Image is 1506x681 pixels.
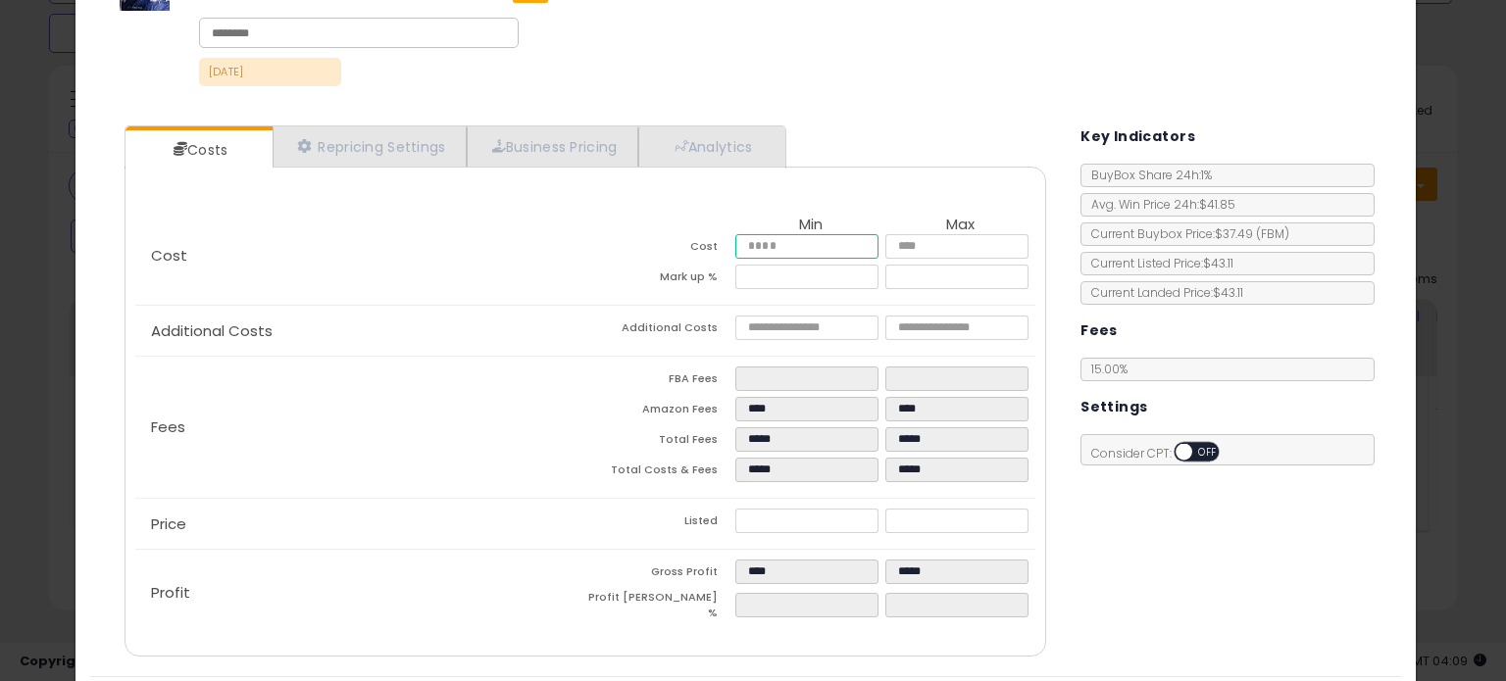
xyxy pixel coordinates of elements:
[585,559,735,590] td: Gross Profit
[135,516,585,532] p: Price
[135,323,585,339] p: Additional Costs
[1081,196,1235,213] span: Avg. Win Price 24h: $41.85
[1081,445,1245,462] span: Consider CPT:
[1215,225,1289,242] span: $37.49
[1256,225,1289,242] span: ( FBM )
[1081,225,1289,242] span: Current Buybox Price:
[585,509,735,539] td: Listed
[1080,124,1195,149] h5: Key Indicators
[1192,444,1224,461] span: OFF
[1091,361,1128,377] span: 15.00 %
[585,234,735,265] td: Cost
[125,130,271,170] a: Costs
[135,585,585,601] p: Profit
[1081,167,1212,183] span: BuyBox Share 24h: 1%
[585,427,735,458] td: Total Fees
[585,458,735,488] td: Total Costs & Fees
[585,590,735,626] td: Profit [PERSON_NAME] %
[1081,255,1233,271] span: Current Listed Price: $43.11
[585,265,735,295] td: Mark up %
[1081,284,1243,301] span: Current Landed Price: $43.11
[585,397,735,427] td: Amazon Fees
[1080,318,1118,343] h5: Fees
[1080,395,1147,419] h5: Settings
[735,217,885,234] th: Min
[273,126,467,167] a: Repricing Settings
[199,58,341,86] p: [DATE]
[135,248,585,264] p: Cost
[885,217,1035,234] th: Max
[467,126,638,167] a: Business Pricing
[638,126,783,167] a: Analytics
[585,366,735,397] td: FBA Fees
[135,419,585,435] p: Fees
[585,316,735,346] td: Additional Costs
